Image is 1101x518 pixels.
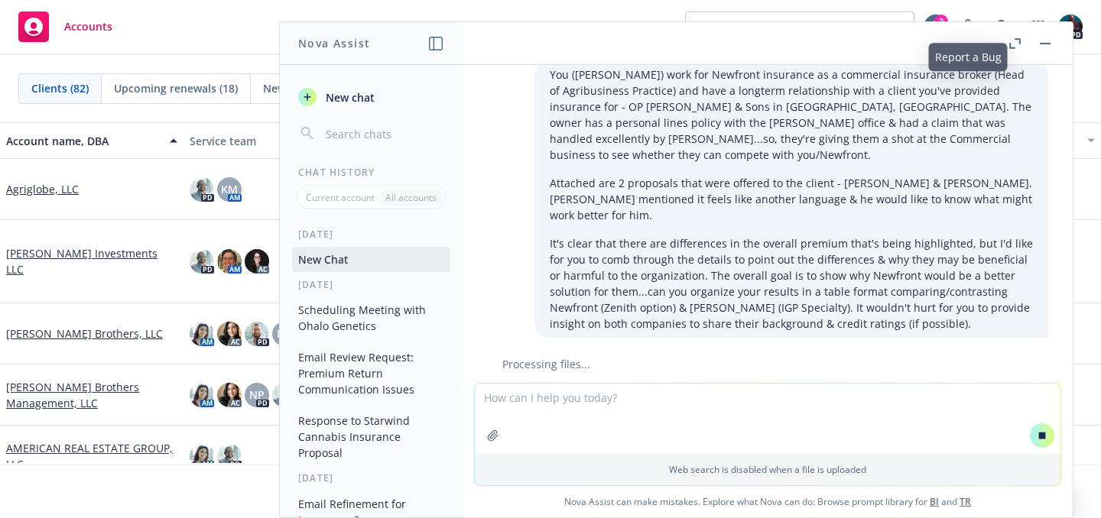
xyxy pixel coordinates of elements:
p: You ([PERSON_NAME]) work for Newfront insurance as a commercial insurance broker (Head of Agribus... [550,66,1033,163]
span: View accounts as producer... [698,19,845,35]
img: photo [245,249,269,274]
img: photo [217,249,242,274]
div: [DATE] [280,228,463,241]
img: photo [190,177,214,202]
span: New businesses (2) [263,80,362,96]
img: photo [190,383,214,407]
span: New chat [323,89,375,105]
span: Nova Assist can make mistakes. Explore what Nova can do: Browse prompt library for and [469,486,1067,517]
span: NP [249,387,265,403]
button: View accounts as producer... [685,11,914,42]
button: Scheduling Meeting with Ohalo Genetics [292,297,450,338]
img: photo [1058,15,1083,39]
img: photo [217,322,242,346]
p: Attached are 2 proposals that were offered to the client - [PERSON_NAME] & [PERSON_NAME]. [PERSON... [550,175,1033,223]
div: [DATE] [280,278,463,291]
a: BI [930,495,939,508]
p: It's clear that there are differences in the overall premium that's being highlighted, but I'd li... [550,235,1033,332]
a: Accounts [12,5,119,48]
input: Search chats [323,123,444,144]
span: NP [277,325,292,342]
a: [PERSON_NAME] Brothers, LLC [6,325,163,342]
a: [PERSON_NAME] Investments LLC [6,245,177,277]
a: TR [960,495,971,508]
div: Service team [190,133,361,149]
img: photo [272,383,297,407]
p: Web search is disabled when a file is uploaded [484,463,1051,476]
h1: Nova Assist [298,35,370,51]
div: [DATE] [280,471,463,484]
img: photo [217,383,242,407]
span: Clients (82) [31,80,89,96]
p: All accounts [385,191,437,204]
a: Report a Bug [953,11,983,42]
img: photo [217,444,242,468]
button: Response to Starwind Cannabis Insurance Proposal [292,408,450,465]
div: 2 [934,15,948,28]
a: AMERICAN REAL ESTATE GROUP, LLC [6,440,177,472]
span: Accounts [64,21,112,33]
div: Chat History [280,166,463,179]
a: Agriglobe, LLC [6,181,79,197]
button: Service team [183,122,367,159]
button: New Chat [292,247,450,272]
p: Current account [306,191,375,204]
div: Processing files... [487,356,1048,372]
button: New chat [292,83,450,111]
a: Search [988,11,1018,42]
a: [PERSON_NAME] Brothers Management, LLC [6,379,177,411]
button: Email Review Request: Premium Return Communication Issues [292,345,450,402]
div: Account name, DBA [6,133,161,149]
span: KM [221,181,238,197]
span: Upcoming renewals (18) [114,80,238,96]
img: photo [190,249,214,274]
img: photo [190,444,214,468]
a: Switch app [1023,11,1054,42]
img: photo [190,322,214,346]
img: photo [245,322,269,346]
